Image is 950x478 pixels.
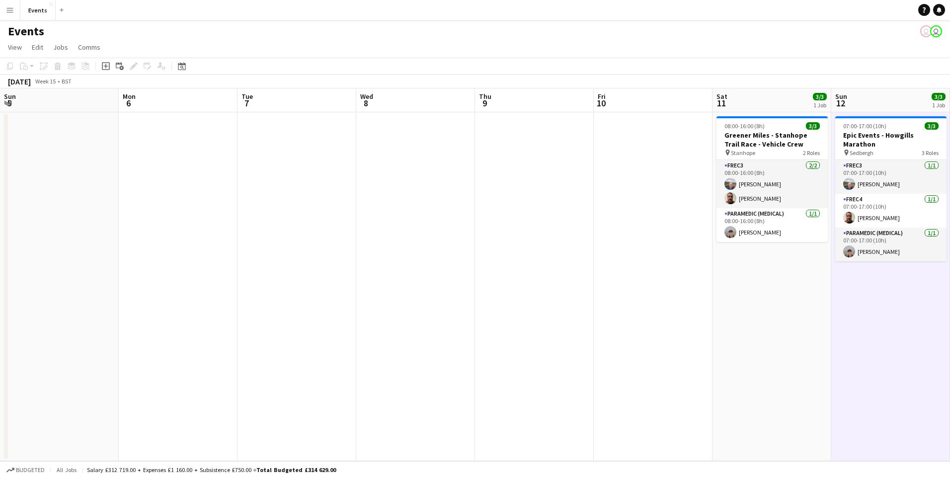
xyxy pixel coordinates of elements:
span: Stanhope [731,149,755,157]
span: 9 [477,97,491,109]
span: 11 [715,97,727,109]
span: Sun [4,92,16,101]
span: 3/3 [932,93,946,100]
span: 5 [2,97,16,109]
span: 10 [596,97,606,109]
span: 2 Roles [803,149,820,157]
button: Events [20,0,56,20]
span: 8 [359,97,373,109]
app-card-role: FREC32/208:00-16:00 (8h)[PERSON_NAME][PERSON_NAME] [716,160,828,208]
span: Budgeted [16,467,45,474]
span: 3/3 [813,93,827,100]
span: Mon [123,92,136,101]
span: 6 [121,97,136,109]
span: All jobs [55,466,79,474]
span: Sedbergh [850,149,873,157]
app-card-role: Paramedic (Medical)1/108:00-16:00 (8h)[PERSON_NAME] [716,208,828,242]
h3: Greener Miles - Stanhope Trail Race - Vehicle Crew [716,131,828,149]
span: 3/3 [925,122,939,130]
span: 7 [240,97,253,109]
span: Wed [360,92,373,101]
span: Comms [78,43,100,52]
h1: Events [8,24,44,39]
app-card-role: FREC31/107:00-17:00 (10h)[PERSON_NAME] [835,160,947,194]
div: BST [62,78,72,85]
a: Comms [74,41,104,54]
span: Tue [241,92,253,101]
span: View [8,43,22,52]
span: Sat [716,92,727,101]
span: 12 [834,97,847,109]
span: 3 Roles [922,149,939,157]
span: Fri [598,92,606,101]
a: Jobs [49,41,72,54]
span: Sun [835,92,847,101]
div: Salary £312 719.00 + Expenses £1 160.00 + Subsistence £750.00 = [87,466,336,474]
span: Total Budgeted £314 629.00 [256,466,336,474]
span: 07:00-17:00 (10h) [843,122,886,130]
span: Week 15 [33,78,58,85]
app-user-avatar: Paul Wilmore [930,25,942,37]
button: Budgeted [5,465,46,476]
div: 1 Job [813,101,826,109]
span: Jobs [53,43,68,52]
span: Edit [32,43,43,52]
app-job-card: 08:00-16:00 (8h)3/3Greener Miles - Stanhope Trail Race - Vehicle Crew Stanhope2 RolesFREC32/208:0... [716,116,828,242]
app-job-card: 07:00-17:00 (10h)3/3Epic Events - Howgills Marathon Sedbergh3 RolesFREC31/107:00-17:00 (10h)[PERS... [835,116,947,261]
span: 3/3 [806,122,820,130]
a: Edit [28,41,47,54]
app-user-avatar: Paul Wilmore [920,25,932,37]
app-card-role: FREC41/107:00-17:00 (10h)[PERSON_NAME] [835,194,947,228]
div: [DATE] [8,77,31,86]
app-card-role: Paramedic (Medical)1/107:00-17:00 (10h)[PERSON_NAME] [835,228,947,261]
span: Thu [479,92,491,101]
span: 08:00-16:00 (8h) [724,122,765,130]
a: View [4,41,26,54]
h3: Epic Events - Howgills Marathon [835,131,947,149]
div: 1 Job [932,101,945,109]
